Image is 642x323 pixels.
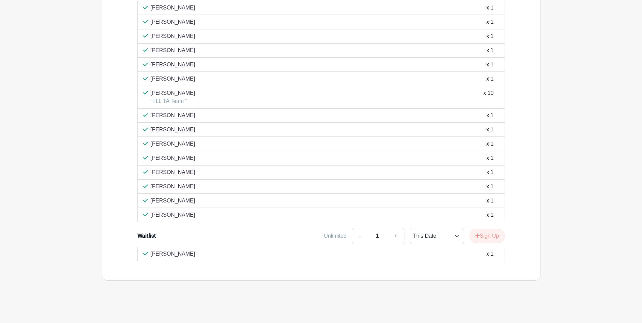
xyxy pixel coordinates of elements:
[151,126,195,134] p: [PERSON_NAME]
[486,168,493,176] div: x 1
[151,61,195,69] p: [PERSON_NAME]
[486,250,493,258] div: x 1
[151,46,195,55] p: [PERSON_NAME]
[151,168,195,176] p: [PERSON_NAME]
[486,197,493,205] div: x 1
[486,126,493,134] div: x 1
[151,211,195,219] p: [PERSON_NAME]
[483,89,493,105] div: x 10
[486,140,493,148] div: x 1
[151,89,195,97] p: [PERSON_NAME]
[151,18,195,26] p: [PERSON_NAME]
[151,32,195,40] p: [PERSON_NAME]
[486,46,493,55] div: x 1
[486,182,493,191] div: x 1
[486,32,493,40] div: x 1
[486,18,493,26] div: x 1
[324,232,347,240] div: Unlimited
[151,75,195,83] p: [PERSON_NAME]
[151,97,195,105] p: "FLL TA Team "
[486,154,493,162] div: x 1
[151,250,195,258] p: [PERSON_NAME]
[486,111,493,120] div: x 1
[486,211,493,219] div: x 1
[151,182,195,191] p: [PERSON_NAME]
[469,229,505,243] button: Sign Up
[352,228,368,244] a: -
[151,140,195,148] p: [PERSON_NAME]
[486,4,493,12] div: x 1
[486,61,493,69] div: x 1
[151,154,195,162] p: [PERSON_NAME]
[486,75,493,83] div: x 1
[137,232,156,240] div: Waitlist
[151,111,195,120] p: [PERSON_NAME]
[387,228,404,244] a: +
[151,197,195,205] p: [PERSON_NAME]
[151,4,195,12] p: [PERSON_NAME]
